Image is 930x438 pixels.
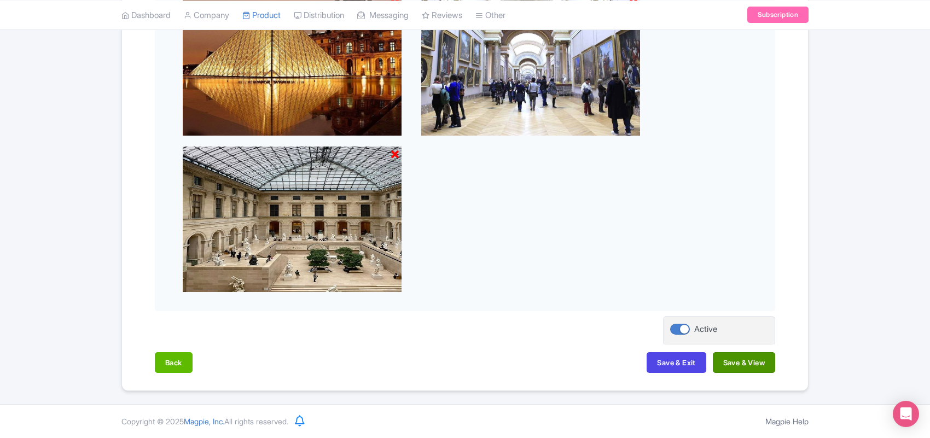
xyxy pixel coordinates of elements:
img: b6ztvzv3rbtsgkdjt0w5.jpg [183,147,402,293]
div: Active [694,323,717,336]
a: Subscription [747,7,809,23]
button: Back [155,352,193,373]
div: Copyright © 2025 All rights reserved. [115,416,295,427]
button: Save & View [713,352,775,373]
a: Magpie Help [765,417,809,426]
button: Save & Exit [647,352,706,373]
span: Magpie, Inc. [184,417,224,426]
div: Open Intercom Messenger [893,401,919,427]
